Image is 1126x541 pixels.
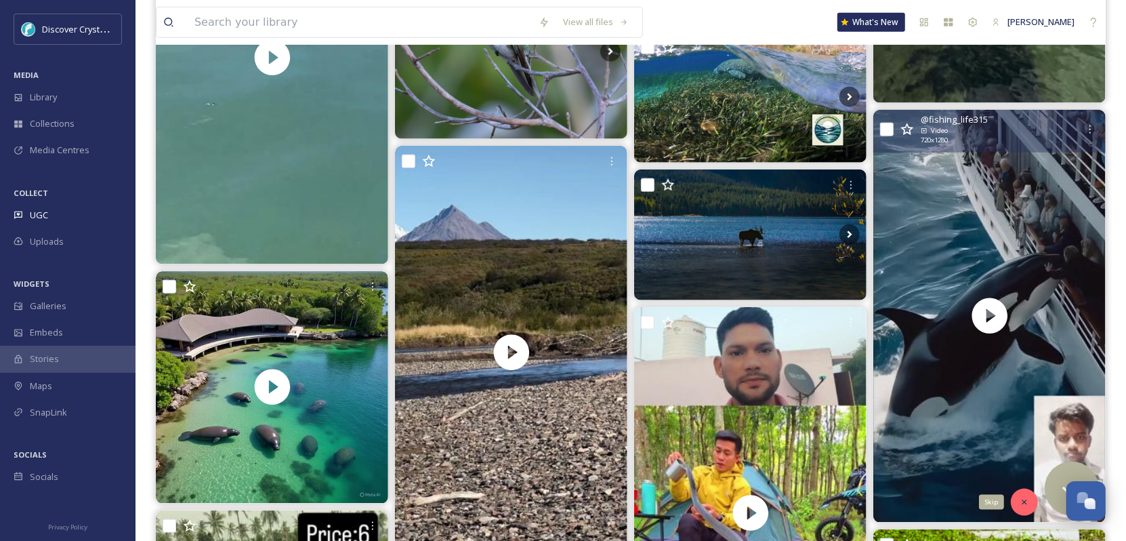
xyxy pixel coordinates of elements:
[634,32,867,163] img: #flridaspringskayaking #leavenotrace #silverriver #florida #manatee #clearkayak #ocala #dunnellon...
[48,523,87,532] span: Privacy Policy
[30,470,58,483] span: Socials
[30,353,59,365] span: Stories
[634,169,867,300] img: Moose spotting #glaciernationalpark #moose #wildlife #montana #glacier #wildlifephotography #natu...
[14,188,48,198] span: COLLECT
[30,300,66,313] span: Galleries
[30,235,64,248] span: Uploads
[14,70,39,80] span: MEDIA
[556,9,635,35] a: View all files
[1066,481,1106,521] button: Open Chat
[30,326,63,339] span: Embeds
[42,22,177,35] span: Discover Crystal River [US_STATE]
[30,144,89,157] span: Media Centres
[22,22,35,36] img: download.jpeg
[48,518,87,534] a: Privacy Policy
[156,271,388,504] video: #preserva #preservanatural #manatee #cuidamiplaneta
[837,13,905,32] a: What's New
[873,110,1106,523] img: thumbnail
[14,449,47,460] span: SOCIALS
[921,113,988,126] span: @ fishing_life315
[14,279,49,289] span: WIDGETS
[979,495,1004,510] div: Skip
[30,91,57,104] span: Library
[873,110,1106,523] video: Orca whales Attack passenger ship😲😱😱 #fishing #shark #sharklover #sharkattack #dolfan #sea #Fishi...
[30,406,67,419] span: SnapLink
[156,271,388,504] img: thumbnail
[985,9,1081,35] a: [PERSON_NAME]
[30,209,48,222] span: UGC
[921,136,948,145] span: 720 x 1280
[30,380,52,393] span: Maps
[1007,16,1075,28] span: [PERSON_NAME]
[188,7,532,37] input: Search your library
[931,126,948,136] span: Video
[30,117,75,130] span: Collections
